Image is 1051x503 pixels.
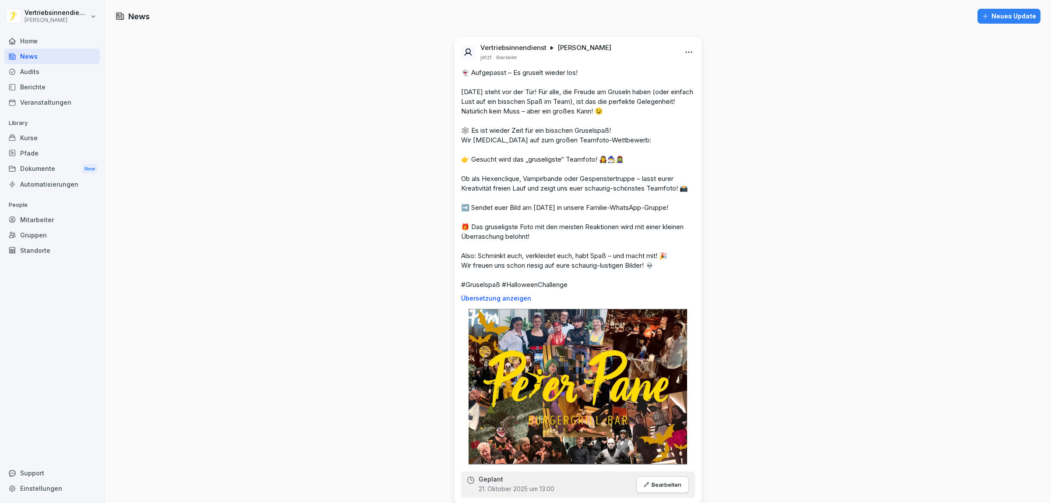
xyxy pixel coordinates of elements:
[496,54,517,61] p: Bearbeitet
[4,161,100,177] a: DokumenteNew
[461,295,695,302] p: Übersetzung anzeigen
[4,95,100,110] a: Veranstaltungen
[4,64,100,79] a: Audits
[469,309,687,464] img: dyrpvcfairvqx4zv86bo9rr2.png
[4,227,100,243] a: Gruppen
[128,11,150,22] h1: News
[82,164,97,174] div: New
[977,9,1040,24] button: Neues Update
[982,11,1036,21] div: Neues Update
[461,68,695,290] p: 👻 Aufgepasst – Es gruselt wieder los! [DATE] steht vor der Tür! Für alle, die Freude am Gruseln h...
[480,43,547,52] p: Vertriebsinnendienst
[4,198,100,212] p: People
[4,116,100,130] p: Library
[557,43,611,52] p: [PERSON_NAME]
[636,476,689,493] button: Bearbeiten
[4,33,100,49] a: Home
[479,485,554,493] p: 21. Oktober 2025 um 13:00
[480,54,492,61] p: jetzt
[4,49,100,64] a: News
[4,465,100,481] div: Support
[4,243,100,258] a: Standorte
[4,177,100,192] a: Automatisierungen
[25,17,88,23] p: [PERSON_NAME]
[652,481,681,488] p: Bearbeiten
[4,79,100,95] a: Berichte
[4,161,100,177] div: Dokumente
[25,9,88,17] p: Vertriebsinnendienst
[4,212,100,227] a: Mitarbeiter
[4,145,100,161] a: Pfade
[479,476,503,483] p: Geplant
[4,130,100,145] a: Kurse
[4,481,100,496] a: Einstellungen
